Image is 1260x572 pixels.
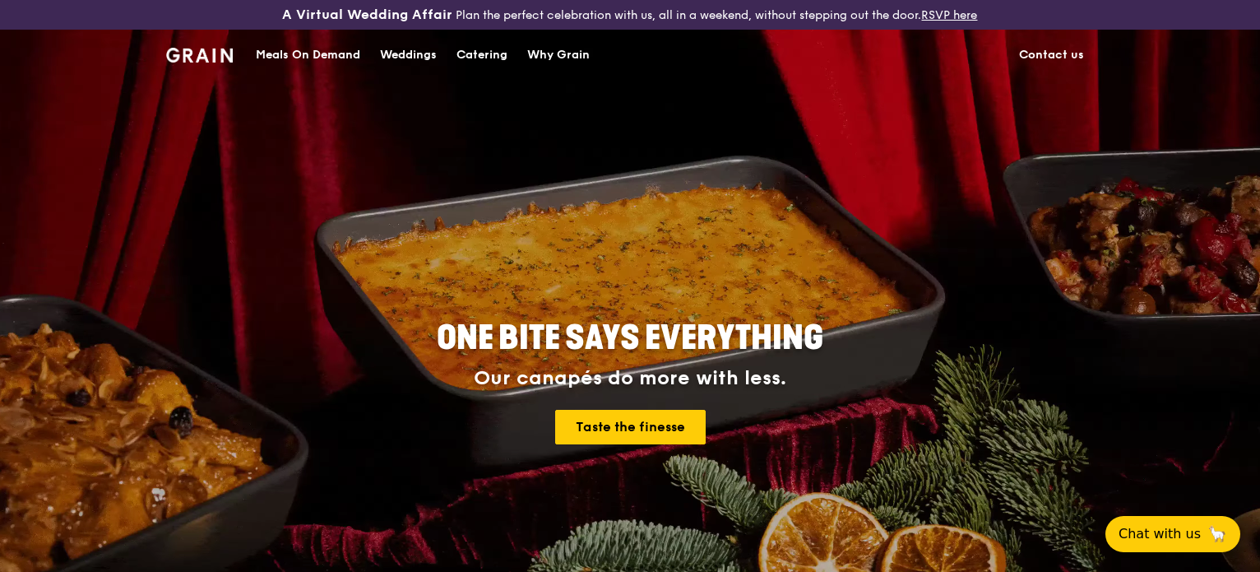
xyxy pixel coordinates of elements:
[921,8,977,22] a: RSVP here
[1207,524,1227,544] span: 🦙
[282,7,452,23] h3: A Virtual Wedding Affair
[370,30,447,80] a: Weddings
[334,367,926,390] div: Our canapés do more with less.
[517,30,600,80] a: Why Grain
[1119,524,1201,544] span: Chat with us
[166,48,233,63] img: Grain
[210,7,1049,23] div: Plan the perfect celebration with us, all in a weekend, without stepping out the door.
[555,410,706,444] a: Taste the finesse
[1105,516,1240,552] button: Chat with us🦙
[437,319,823,358] span: ONE BITE SAYS EVERYTHING
[527,30,590,80] div: Why Grain
[256,30,360,80] div: Meals On Demand
[447,30,517,80] a: Catering
[1009,30,1094,80] a: Contact us
[456,30,507,80] div: Catering
[166,29,233,78] a: GrainGrain
[380,30,437,80] div: Weddings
